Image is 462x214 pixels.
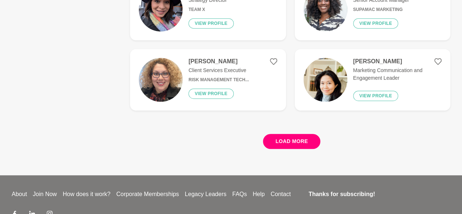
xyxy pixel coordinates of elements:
[353,58,442,65] h4: [PERSON_NAME]
[130,49,286,110] a: [PERSON_NAME]Client Services ExecutiveRisk Management Tech...View profile
[139,58,183,102] img: 650f8a817604779f72676bfb91dc333fb6427522-2316x3088.jpg
[353,7,409,12] h6: Supamac Marketing
[263,134,320,149] button: Load more
[250,190,268,199] a: Help
[188,77,249,83] h6: Risk Management Tech...
[182,190,229,199] a: Legacy Leaders
[9,190,30,199] a: About
[303,58,347,102] img: 208cf4403172df6b55431428e172d82ef43745df-1200x1599.jpg
[188,7,237,12] h6: Team X
[268,190,294,199] a: Contact
[188,58,249,65] h4: [PERSON_NAME]
[113,190,182,199] a: Corporate Memberships
[353,67,442,82] p: Marketing Communication and Engagement Leader
[295,49,450,110] a: [PERSON_NAME]Marketing Communication and Engagement LeaderView profile
[188,18,234,29] button: View profile
[60,190,114,199] a: How does it work?
[353,18,398,29] button: View profile
[188,67,249,74] p: Client Services Executive
[188,89,234,99] button: View profile
[309,190,446,199] h4: Thanks for subscribing!
[30,190,60,199] a: Join Now
[353,91,398,101] button: View profile
[229,190,250,199] a: FAQs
